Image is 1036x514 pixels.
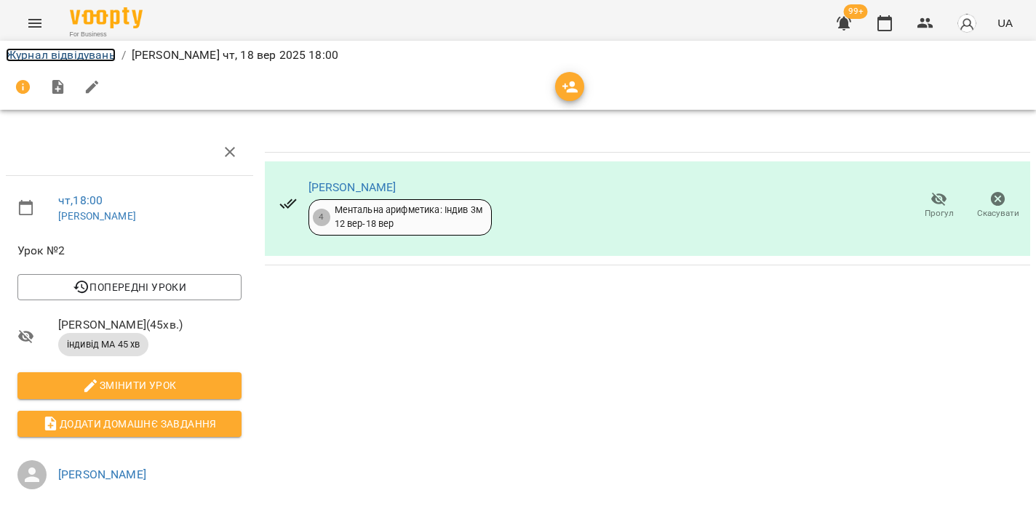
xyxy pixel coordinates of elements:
img: avatar_s.png [957,13,977,33]
a: [PERSON_NAME] [58,467,146,481]
button: Змінити урок [17,372,242,398]
img: Voopty Logo [70,7,143,28]
nav: breadcrumb [6,47,1030,64]
span: Скасувати [977,207,1019,220]
a: [PERSON_NAME] [58,210,136,222]
button: Прогул [909,185,968,226]
a: чт , 18:00 [58,193,103,207]
p: [PERSON_NAME] чт, 18 вер 2025 18:00 [132,47,338,64]
button: Попередні уроки [17,274,242,300]
button: UA [992,9,1019,36]
span: Урок №2 [17,242,242,260]
span: [PERSON_NAME] ( 45 хв. ) [58,316,242,334]
span: індивід МА 45 хв [58,338,148,351]
a: [PERSON_NAME] [308,180,397,194]
span: UA [997,15,1013,31]
span: Додати домашнє завдання [29,415,230,433]
span: Попередні уроки [29,278,230,296]
span: Змінити урок [29,377,230,394]
div: Ментальна арифметика: Індив 3м 12 вер - 18 вер [335,204,482,230]
span: Прогул [925,207,954,220]
span: 99+ [844,4,868,19]
span: For Business [70,30,143,39]
button: Скасувати [968,185,1027,226]
li: / [121,47,126,64]
button: Додати домашнє завдання [17,411,242,437]
a: Журнал відвідувань [6,48,116,62]
div: 4 [313,209,330,226]
button: Menu [17,6,52,41]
